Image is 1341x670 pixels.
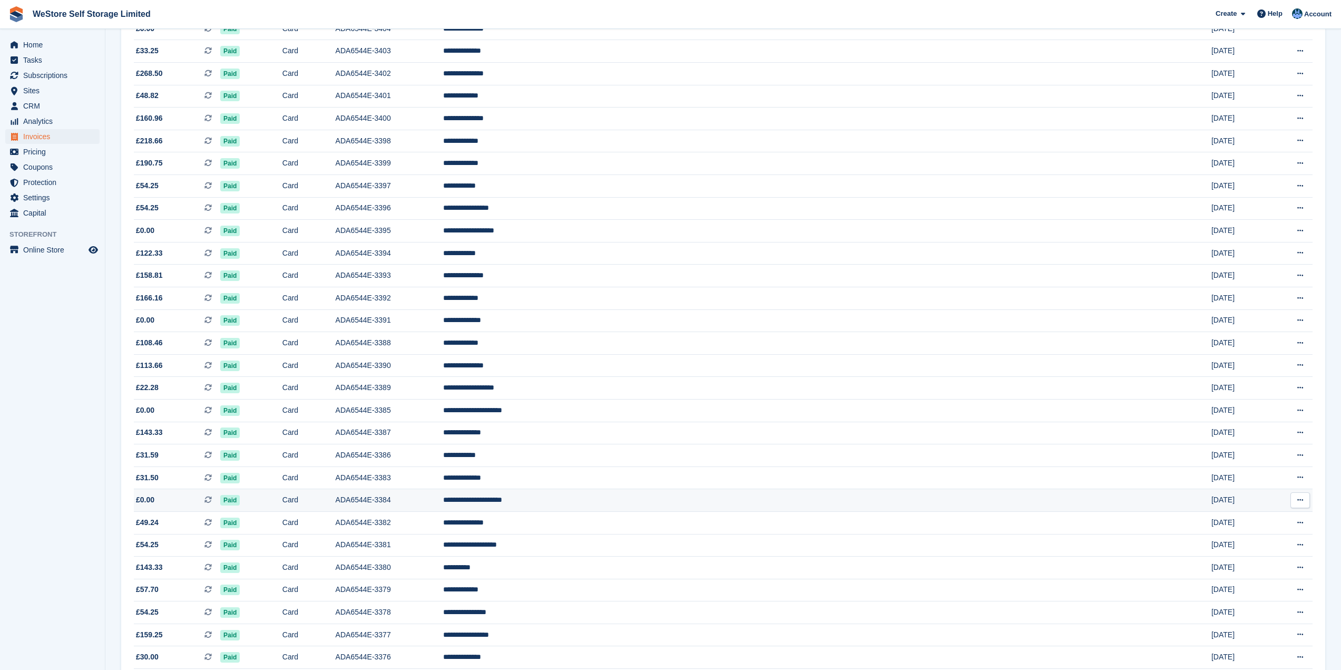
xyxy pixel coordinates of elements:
[336,40,443,63] td: ADA6544E-3403
[220,652,240,663] span: Paid
[1211,557,1270,579] td: [DATE]
[1211,399,1270,422] td: [DATE]
[23,144,86,159] span: Pricing
[136,472,159,483] span: £31.50
[282,175,336,198] td: Card
[336,489,443,512] td: ADA6544E-3384
[220,24,240,34] span: Paid
[5,160,100,174] a: menu
[282,130,336,152] td: Card
[136,629,163,640] span: £159.25
[336,309,443,332] td: ADA6544E-3391
[1292,8,1303,19] img: Joanne Goff
[1211,287,1270,309] td: [DATE]
[336,354,443,377] td: ADA6544E-3390
[336,175,443,198] td: ADA6544E-3397
[1216,8,1237,19] span: Create
[1211,601,1270,624] td: [DATE]
[220,607,240,618] span: Paid
[336,534,443,557] td: ADA6544E-3381
[1268,8,1283,19] span: Help
[220,69,240,79] span: Paid
[282,377,336,400] td: Card
[1211,579,1270,601] td: [DATE]
[136,158,163,169] span: £190.75
[136,450,159,461] span: £31.59
[23,206,86,220] span: Capital
[136,270,163,281] span: £158.81
[1211,242,1270,265] td: [DATE]
[336,444,443,467] td: ADA6544E-3386
[220,518,240,528] span: Paid
[5,37,100,52] a: menu
[220,46,240,56] span: Paid
[282,17,336,40] td: Card
[136,360,163,371] span: £113.66
[1211,511,1270,534] td: [DATE]
[5,144,100,159] a: menu
[136,427,163,438] span: £143.33
[1211,624,1270,646] td: [DATE]
[136,68,163,79] span: £268.50
[1211,40,1270,63] td: [DATE]
[136,337,163,348] span: £108.46
[220,338,240,348] span: Paid
[5,83,100,98] a: menu
[220,473,240,483] span: Paid
[220,203,240,213] span: Paid
[136,23,154,34] span: £0.00
[136,293,163,304] span: £166.16
[220,585,240,595] span: Paid
[1211,108,1270,130] td: [DATE]
[282,354,336,377] td: Card
[220,361,240,371] span: Paid
[9,229,105,240] span: Storefront
[23,99,86,113] span: CRM
[220,383,240,393] span: Paid
[220,248,240,259] span: Paid
[28,5,155,23] a: WeStore Self Storage Limited
[220,495,240,506] span: Paid
[136,45,159,56] span: £33.25
[220,293,240,304] span: Paid
[336,399,443,422] td: ADA6544E-3385
[220,405,240,416] span: Paid
[282,399,336,422] td: Card
[1211,197,1270,220] td: [DATE]
[336,287,443,309] td: ADA6544E-3392
[5,190,100,205] a: menu
[336,332,443,355] td: ADA6544E-3388
[220,270,240,281] span: Paid
[1211,220,1270,242] td: [DATE]
[23,160,86,174] span: Coupons
[136,607,159,618] span: £54.25
[136,539,159,550] span: £54.25
[136,652,159,663] span: £30.00
[282,63,336,85] td: Card
[282,601,336,624] td: Card
[136,180,159,191] span: £54.25
[136,248,163,259] span: £122.33
[1211,422,1270,444] td: [DATE]
[282,265,336,287] td: Card
[5,129,100,144] a: menu
[220,113,240,124] span: Paid
[336,220,443,242] td: ADA6544E-3395
[5,175,100,190] a: menu
[336,152,443,175] td: ADA6544E-3399
[136,562,163,573] span: £143.33
[1211,646,1270,669] td: [DATE]
[5,206,100,220] a: menu
[282,40,336,63] td: Card
[282,467,336,489] td: Card
[282,534,336,557] td: Card
[220,630,240,640] span: Paid
[136,113,163,124] span: £160.96
[282,557,336,579] td: Card
[8,6,24,22] img: stora-icon-8386f47178a22dfd0bd8f6a31ec36ba5ce8667c1dd55bd0f319d3a0aa187defe.svg
[282,287,336,309] td: Card
[336,557,443,579] td: ADA6544E-3380
[1211,175,1270,198] td: [DATE]
[336,108,443,130] td: ADA6544E-3400
[282,444,336,467] td: Card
